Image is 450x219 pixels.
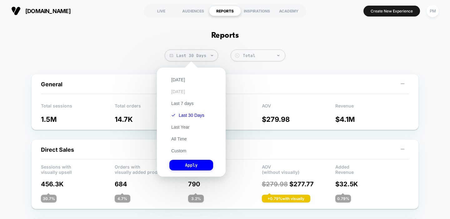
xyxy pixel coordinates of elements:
[41,180,115,188] p: 456.3K
[262,103,336,112] p: AOV
[41,103,115,112] p: Total sessions
[115,103,188,112] p: Total orders
[262,115,336,123] p: $ 279.98
[241,6,273,16] div: INSPIRATIONS
[41,195,57,202] div: 30.7 %
[169,160,213,170] button: Apply
[335,164,409,174] p: Added Revenue
[115,180,188,188] p: 684
[188,180,262,188] p: 790
[425,5,441,17] button: PM
[25,8,71,14] span: [DOMAIN_NAME]
[273,6,305,16] div: ACADEMY
[262,180,288,188] span: $ 279.98
[115,195,130,202] div: 4.7 %
[236,54,238,57] tspan: $
[262,164,336,174] p: AOV (without visually)
[41,81,62,88] span: General
[145,6,177,16] div: LIVE
[277,55,279,56] img: end
[211,55,213,56] img: end
[169,136,189,142] button: All Time
[115,115,188,123] p: 14.7K
[41,164,115,174] p: Sessions with visually upsell
[170,54,173,57] img: calendar
[169,112,206,118] button: Last 30 Days
[211,31,239,40] h1: Reports
[41,115,115,123] p: 1.5M
[169,89,187,94] button: [DATE]
[165,50,218,61] span: Last 30 Days
[363,6,420,17] button: Create New Experience
[188,195,204,202] div: 3.2 %
[335,180,409,188] p: $ 32.5K
[9,6,72,16] button: [DOMAIN_NAME]
[427,5,439,17] div: PM
[169,101,196,106] button: Last 7 days
[209,6,241,16] div: REPORTS
[335,195,351,202] div: 0.79 %
[41,146,74,153] span: Direct Sales
[262,180,336,188] p: $ 277.77
[335,103,409,112] p: Revenue
[243,53,282,58] div: Total
[335,115,409,123] p: $ 4.1M
[262,195,310,202] div: + 0.79 % with visually
[11,6,21,16] img: Visually logo
[177,6,209,16] div: AUDIENCES
[169,148,188,154] button: Custom
[115,164,188,174] p: Orders with visually added products
[169,77,187,83] button: [DATE]
[169,124,191,130] button: Last Year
